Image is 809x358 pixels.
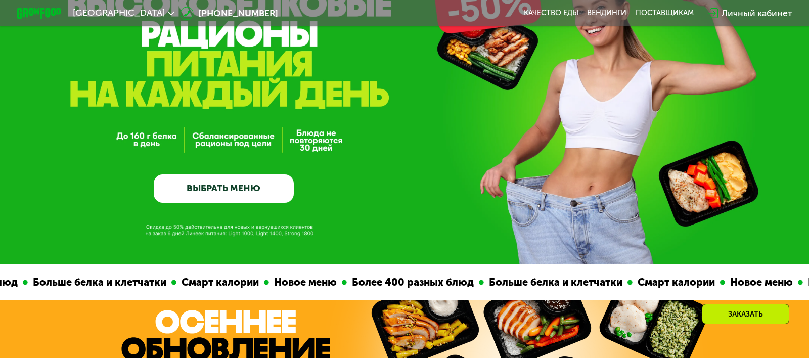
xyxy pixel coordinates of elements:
[154,174,294,203] a: ВЫБРАТЬ МЕНЮ
[73,9,165,18] span: [GEOGRAPHIC_DATA]
[268,275,341,290] div: Новое меню
[346,275,478,290] div: Более 400 разных блюд
[180,7,278,20] a: [PHONE_NUMBER]
[636,9,694,18] div: поставщикам
[175,275,263,290] div: Смарт калории
[27,275,170,290] div: Больше белка и клетчатки
[722,7,792,20] div: Личный кабинет
[587,9,626,18] a: Вендинги
[524,9,578,18] a: Качество еды
[483,275,626,290] div: Больше белка и клетчатки
[702,304,789,324] div: Заказать
[632,275,719,290] div: Смарт калории
[724,275,797,290] div: Новое меню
